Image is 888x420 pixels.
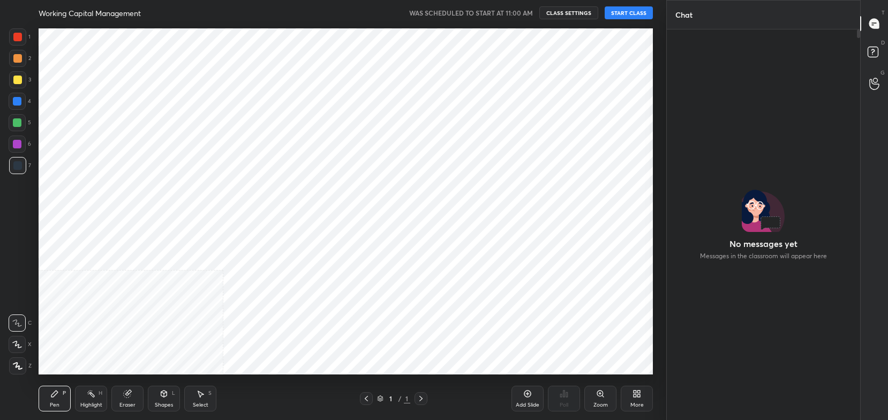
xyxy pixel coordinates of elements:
div: 5 [9,114,31,131]
div: Eraser [119,402,136,408]
div: Z [9,357,32,374]
div: S [208,391,212,396]
div: 2 [9,50,31,67]
h4: Working Capital Management [39,8,141,18]
div: L [172,391,175,396]
div: Zoom [593,402,608,408]
button: START CLASS [605,6,653,19]
div: Shapes [155,402,173,408]
div: C [9,314,32,332]
button: CLASS SETTINGS [539,6,598,19]
p: G [881,69,885,77]
div: H [99,391,102,396]
div: 4 [9,93,31,110]
p: T [882,9,885,17]
div: 6 [9,136,31,153]
div: 7 [9,157,31,174]
div: 1 [404,394,410,403]
div: Select [193,402,208,408]
div: More [630,402,644,408]
p: Chat [667,1,701,29]
div: Highlight [80,402,102,408]
div: X [9,336,32,353]
div: 1 [9,28,31,46]
div: 3 [9,71,31,88]
h5: WAS SCHEDULED TO START AT 11:00 AM [409,8,533,18]
p: D [881,39,885,47]
div: / [398,395,402,402]
div: Pen [50,402,59,408]
div: Add Slide [516,402,539,408]
div: P [63,391,66,396]
div: 1 [386,395,396,402]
